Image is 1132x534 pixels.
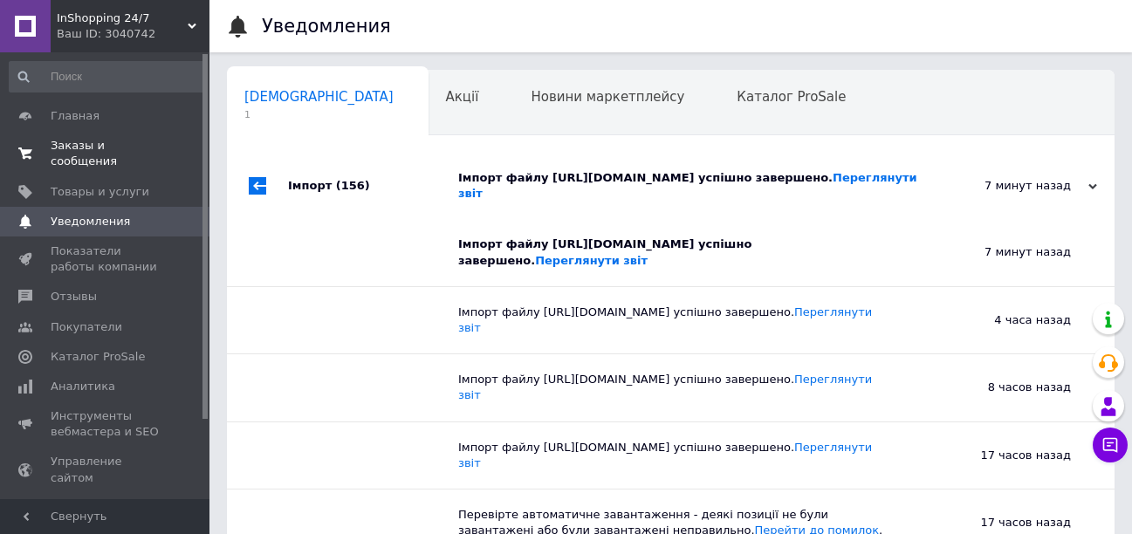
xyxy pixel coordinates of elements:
[458,440,896,471] div: Імпорт файлу [URL][DOMAIN_NAME] успішно завершено.
[458,372,896,403] div: Імпорт файлу [URL][DOMAIN_NAME] успішно завершено.
[458,305,896,336] div: Імпорт файлу [URL][DOMAIN_NAME] успішно завершено.
[1093,428,1128,462] button: Чат с покупателем
[458,441,872,469] a: Переглянути звіт
[244,89,394,105] span: [DEMOGRAPHIC_DATA]
[57,26,209,42] div: Ваш ID: 3040742
[51,319,122,335] span: Покупатели
[458,236,896,268] div: Імпорт файлу [URL][DOMAIN_NAME] успішно завершено.
[288,153,458,219] div: Імпорт
[9,61,206,92] input: Поиск
[51,379,115,394] span: Аналитика
[51,214,130,229] span: Уведомления
[51,454,161,485] span: Управление сайтом
[336,179,370,192] span: (156)
[896,287,1115,353] div: 4 часа назад
[737,89,846,105] span: Каталог ProSale
[51,349,145,365] span: Каталог ProSale
[896,422,1115,489] div: 17 часов назад
[51,408,161,440] span: Инструменты вебмастера и SEO
[51,138,161,169] span: Заказы и сообщения
[262,16,391,37] h1: Уведомления
[896,219,1115,285] div: 7 минут назад
[535,254,648,267] a: Переглянути звіт
[531,89,684,105] span: Новини маркетплейсу
[244,108,394,121] span: 1
[458,305,872,334] a: Переглянути звіт
[51,184,149,200] span: Товары и услуги
[57,10,188,26] span: InShopping 24/7
[896,354,1115,421] div: 8 часов назад
[923,178,1097,194] div: 7 минут назад
[51,289,97,305] span: Отзывы
[51,243,161,275] span: Показатели работы компании
[446,89,479,105] span: Акції
[51,108,99,124] span: Главная
[458,170,923,202] div: Імпорт файлу [URL][DOMAIN_NAME] успішно завершено.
